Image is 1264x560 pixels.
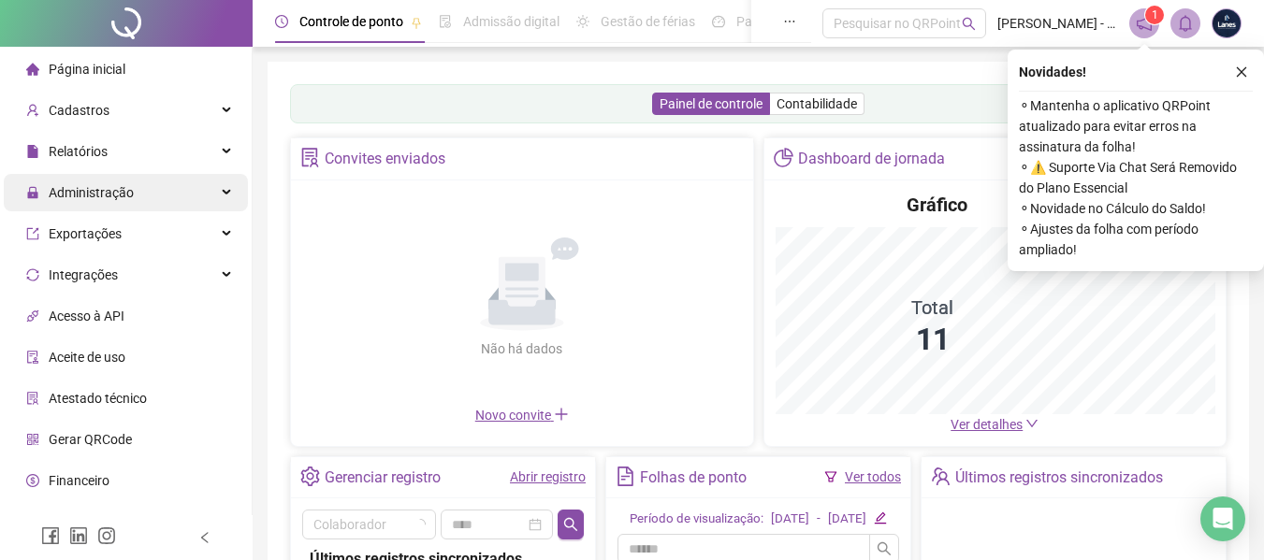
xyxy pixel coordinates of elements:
span: dollar [26,474,39,487]
a: Abrir registro [510,469,586,484]
span: file-text [616,467,635,486]
div: Últimos registros sincronizados [955,462,1163,494]
h4: Gráfico [907,192,967,218]
span: Exportações [49,226,122,241]
span: Central de ajuda [49,514,143,529]
span: 1 [1152,8,1158,22]
span: filter [824,470,837,483]
span: Financeiro [49,473,109,488]
span: close [1235,65,1248,79]
span: Atestado técnico [49,391,147,406]
span: linkedin [69,526,88,545]
a: Ver todos [845,469,901,484]
span: sun [576,15,589,28]
span: facebook [41,526,60,545]
div: Open Intercom Messenger [1200,496,1245,541]
span: edit [874,511,886,524]
div: Folhas de ponto [640,462,747,494]
span: Aceite de uso [49,350,125,365]
sup: 1 [1145,6,1164,24]
span: ⚬ Mantenha o aplicativo QRPoint atualizado para evitar erros na assinatura da folha! [1019,95,1253,157]
span: user-add [26,104,39,117]
span: Controle de ponto [299,14,403,29]
div: Período de visualização: [630,510,763,529]
span: pie-chart [774,148,793,167]
span: Admissão digital [463,14,559,29]
span: Contabilidade [777,96,857,111]
div: [DATE] [771,510,809,529]
span: pushpin [411,17,422,28]
div: Convites enviados [325,143,445,175]
span: plus [554,407,569,422]
span: qrcode [26,433,39,446]
span: Painel do DP [736,14,809,29]
span: down [1025,417,1039,430]
span: Página inicial [49,62,125,77]
span: ⚬ Ajustes da folha com período ampliado! [1019,219,1253,260]
span: file-done [439,15,452,28]
span: Relatórios [49,144,108,159]
span: lock [26,186,39,199]
span: Ver detalhes [951,417,1023,432]
span: ⚬ Novidade no Cálculo do Saldo! [1019,198,1253,219]
span: clock-circle [275,15,288,28]
span: [PERSON_NAME] - GRUPO BAUDRIER [997,13,1118,34]
span: Acesso à API [49,309,124,323]
span: Integrações [49,267,118,282]
span: Novo convite [475,408,569,423]
div: - [817,510,821,529]
span: loading [413,517,428,532]
span: ellipsis [783,15,796,28]
span: search [962,17,976,31]
img: 26383 [1213,9,1241,37]
span: instagram [97,526,116,545]
span: solution [26,392,39,405]
div: Gerenciar registro [325,462,441,494]
span: Gerar QRCode [49,432,132,447]
span: search [563,517,578,532]
span: Novidades ! [1019,62,1086,82]
div: [DATE] [828,510,866,529]
span: left [198,531,211,544]
span: dashboard [712,15,725,28]
span: notification [1136,15,1153,32]
span: search [877,541,892,556]
span: api [26,309,39,323]
span: Painel de controle [660,96,763,111]
a: Ver detalhes down [951,417,1039,432]
span: Cadastros [49,103,109,118]
span: export [26,227,39,240]
div: Não há dados [436,338,608,359]
span: audit [26,351,39,364]
span: setting [300,467,320,486]
span: bell [1177,15,1194,32]
span: solution [300,148,320,167]
div: Dashboard de jornada [798,143,945,175]
span: Administração [49,185,134,200]
span: ⚬ ⚠️ Suporte Via Chat Será Removido do Plano Essencial [1019,157,1253,198]
span: file [26,145,39,158]
span: team [931,467,951,486]
span: home [26,63,39,76]
span: Gestão de férias [601,14,695,29]
span: sync [26,268,39,281]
